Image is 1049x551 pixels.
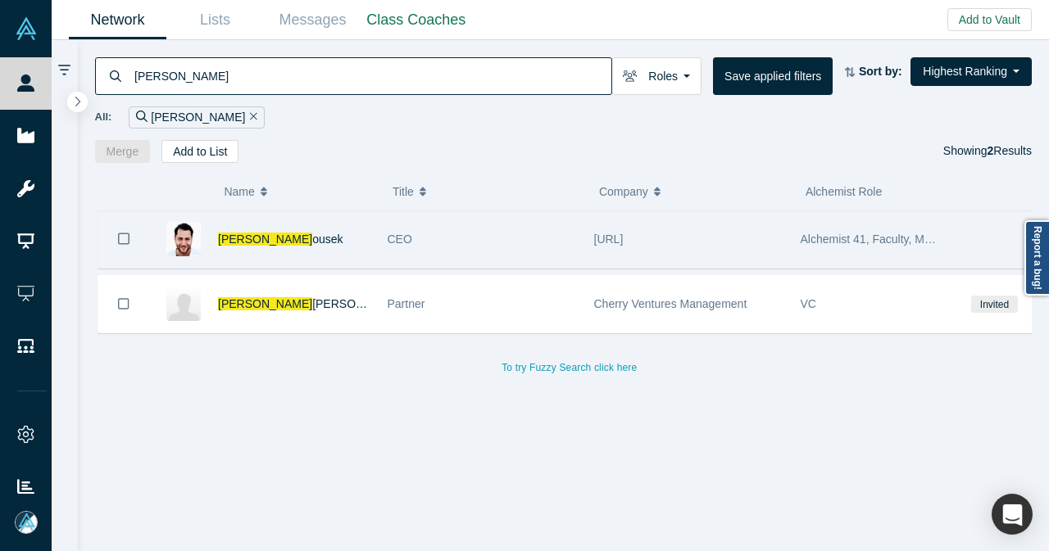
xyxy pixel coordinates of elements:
[218,297,312,310] span: [PERSON_NAME]
[224,174,375,209] button: Name
[218,297,406,310] a: [PERSON_NAME][PERSON_NAME]
[218,233,312,246] span: [PERSON_NAME]
[361,1,471,39] a: Class Coaches
[312,233,343,246] span: ousek
[161,140,238,163] button: Add to List
[806,185,882,198] span: Alchemist Role
[971,296,1017,313] span: Invited
[594,297,747,310] span: Cherry Ventures Management
[801,297,816,310] span: VC
[943,140,1032,163] div: Showing
[393,174,414,209] span: Title
[599,174,648,209] span: Company
[15,17,38,40] img: Alchemist Vault Logo
[218,233,343,246] a: [PERSON_NAME]ousek
[947,8,1032,31] button: Add to Vault
[69,1,166,39] a: Network
[988,144,1032,157] span: Results
[611,57,702,95] button: Roles
[95,140,151,163] button: Merge
[859,65,902,78] strong: Sort by:
[166,287,201,321] img: Filip Dames's Profile Image
[388,297,425,310] span: Partner
[224,174,254,209] span: Name
[393,174,582,209] button: Title
[133,56,611,95] input: Search by name, title, company, summary, expertise, investment criteria or topics of focus
[245,108,257,127] button: Remove Filter
[388,233,412,246] span: CEO
[910,57,1032,86] button: Highest Ranking
[490,357,648,378] button: To try Fuzzy Search click here
[801,233,985,246] span: Alchemist 41, Faculty, Mentor, Angel
[264,1,361,39] a: Messages
[95,109,112,125] span: All:
[98,276,149,332] button: Bookmark
[166,222,201,256] img: Filip Dousek's Profile Image
[166,1,264,39] a: Lists
[988,144,994,157] strong: 2
[1024,220,1049,296] a: Report a bug!
[594,233,624,246] span: [URL]
[312,297,406,310] span: [PERSON_NAME]
[15,511,38,534] img: Mia Scott's Account
[129,106,265,129] div: [PERSON_NAME]
[98,210,149,268] button: Bookmark
[713,57,833,95] button: Save applied filters
[599,174,788,209] button: Company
